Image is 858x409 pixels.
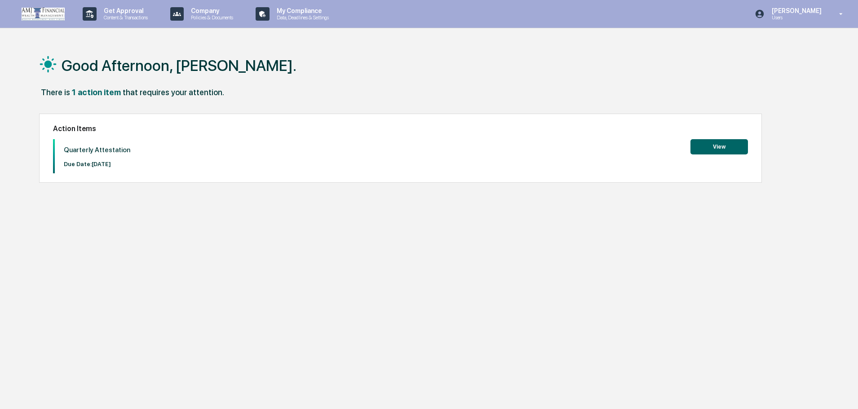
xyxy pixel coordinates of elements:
p: Content & Transactions [97,14,152,21]
p: Users [765,14,826,21]
p: Quarterly Attestation [64,146,130,154]
div: 1 action item [72,88,121,97]
p: My Compliance [270,7,333,14]
div: that requires your attention. [123,88,224,97]
p: Data, Deadlines & Settings [270,14,333,21]
p: Policies & Documents [184,14,238,21]
p: Get Approval [97,7,152,14]
a: View [690,142,748,150]
p: Company [184,7,238,14]
h2: Action Items [53,124,748,133]
div: There is [41,88,70,97]
p: Due Date: [DATE] [64,161,130,167]
img: logo [22,8,65,21]
p: [PERSON_NAME] [765,7,826,14]
button: View [690,139,748,154]
h1: Good Afternoon, [PERSON_NAME]. [62,57,296,75]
